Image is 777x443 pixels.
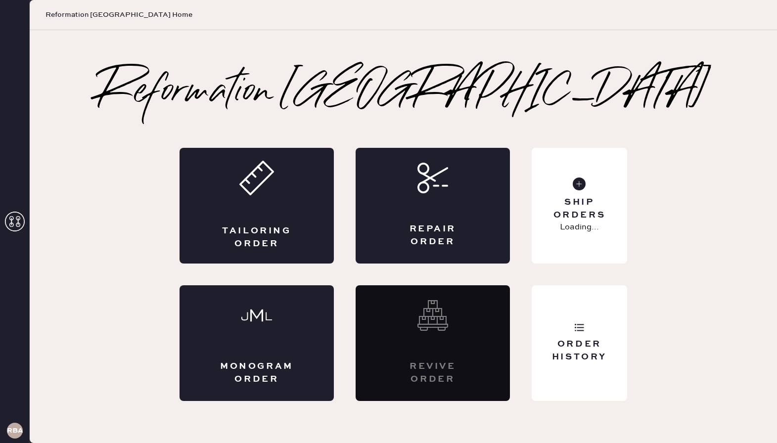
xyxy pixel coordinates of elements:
div: Repair Order [395,223,470,248]
div: Monogram Order [219,360,294,385]
div: Order History [540,338,619,363]
h2: Reformation [GEOGRAPHIC_DATA] [97,73,709,112]
p: Loading... [560,221,599,233]
span: Reformation [GEOGRAPHIC_DATA] Home [46,10,192,20]
div: Revive order [395,360,470,385]
div: Tailoring Order [219,225,294,250]
h3: RBA [7,427,23,434]
div: Interested? Contact us at care@hemster.co [356,285,510,401]
div: Ship Orders [540,196,619,221]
